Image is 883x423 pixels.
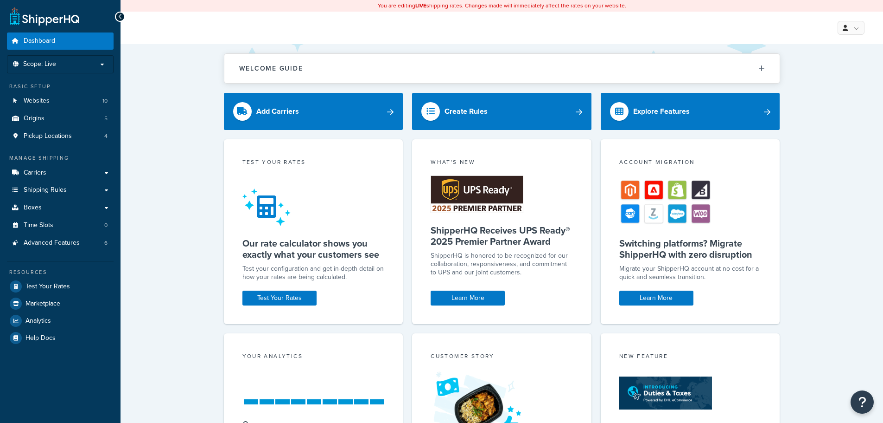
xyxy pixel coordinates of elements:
div: Customer Story [431,352,573,363]
span: Help Docs [25,334,56,342]
li: Origins [7,110,114,127]
div: Manage Shipping [7,154,114,162]
span: 5 [104,115,108,123]
h5: Switching platforms? Migrate ShipperHQ with zero disruption [619,238,762,260]
a: Analytics [7,312,114,329]
a: Advanced Features6 [7,234,114,252]
span: Boxes [24,204,42,212]
button: Open Resource Center [851,390,874,414]
a: Time Slots0 [7,217,114,234]
p: ShipperHQ is honored to be recognized for our collaboration, responsiveness, and commitment to UP... [431,252,573,277]
button: Welcome Guide [224,54,780,83]
h5: ShipperHQ Receives UPS Ready® 2025 Premier Partner Award [431,225,573,247]
h2: Welcome Guide [239,65,303,72]
a: Shipping Rules [7,182,114,199]
a: Learn More [431,291,505,306]
div: Migrate your ShipperHQ account at no cost for a quick and seamless transition. [619,265,762,281]
span: Analytics [25,317,51,325]
span: Dashboard [24,37,55,45]
div: Resources [7,268,114,276]
span: Marketplace [25,300,60,308]
span: 6 [104,239,108,247]
a: Add Carriers [224,93,403,130]
div: Explore Features [633,105,690,118]
div: Basic Setup [7,83,114,91]
a: Help Docs [7,330,114,346]
a: Explore Features [601,93,780,130]
span: Websites [24,97,50,105]
a: Create Rules [412,93,591,130]
span: Carriers [24,169,46,177]
b: LIVE [415,1,426,10]
span: Shipping Rules [24,186,67,194]
a: Carriers [7,164,114,182]
li: Pickup Locations [7,128,114,145]
a: Websites10 [7,92,114,110]
a: Pickup Locations4 [7,128,114,145]
div: Create Rules [445,105,488,118]
span: Pickup Locations [24,132,72,140]
h5: Our rate calculator shows you exactly what your customers see [242,238,385,260]
span: Test Your Rates [25,283,70,291]
a: Test Your Rates [242,291,317,306]
a: Boxes [7,199,114,216]
div: Account Migration [619,158,762,169]
li: Advanced Features [7,234,114,252]
span: Advanced Features [24,239,80,247]
span: 4 [104,132,108,140]
div: Your Analytics [242,352,385,363]
li: Time Slots [7,217,114,234]
div: What's New [431,158,573,169]
div: New Feature [619,352,762,363]
a: Origins5 [7,110,114,127]
a: Test Your Rates [7,278,114,295]
span: Scope: Live [23,60,56,68]
div: Test your rates [242,158,385,169]
span: 0 [104,221,108,229]
span: Time Slots [24,221,53,229]
a: Learn More [619,291,693,306]
a: Marketplace [7,295,114,312]
span: Origins [24,115,44,123]
div: Add Carriers [256,105,299,118]
a: Dashboard [7,33,114,50]
div: Test your configuration and get in-depth detail on how your rates are being calculated. [242,265,385,281]
li: Websites [7,92,114,110]
span: 10 [102,97,108,105]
